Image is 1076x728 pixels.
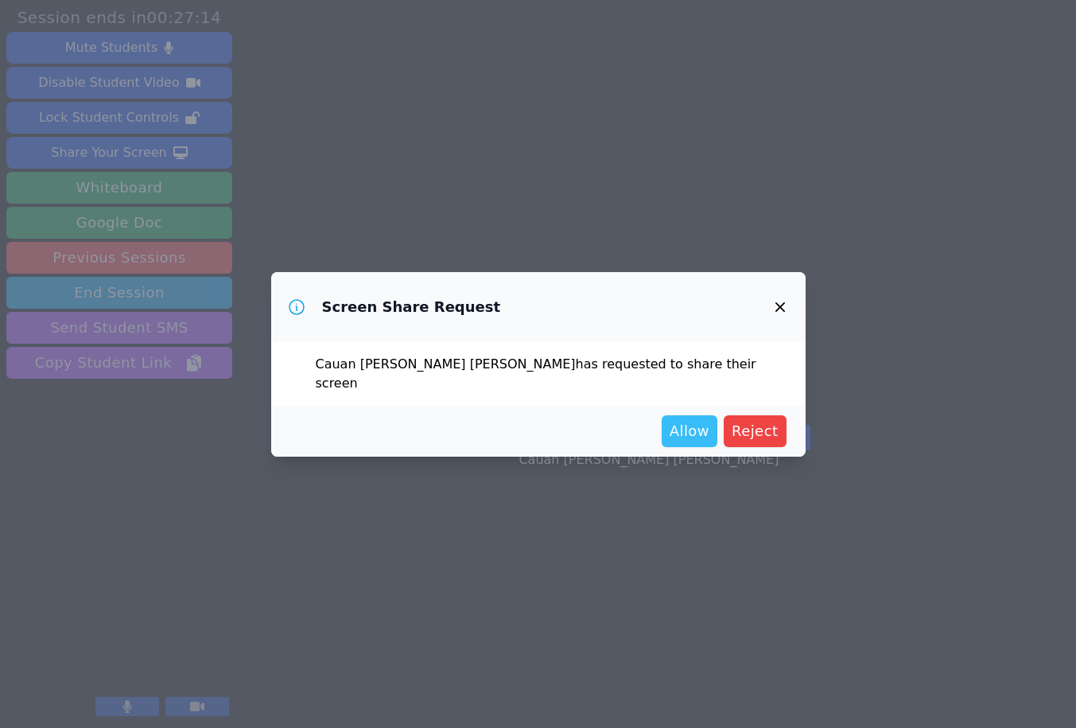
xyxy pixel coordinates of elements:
[670,420,709,442] span: Allow
[662,415,717,447] button: Allow
[724,415,787,447] button: Reject
[271,342,806,406] div: Cauan [PERSON_NAME] [PERSON_NAME] has requested to share their screen
[322,298,501,317] h3: Screen Share Request
[732,420,779,442] span: Reject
